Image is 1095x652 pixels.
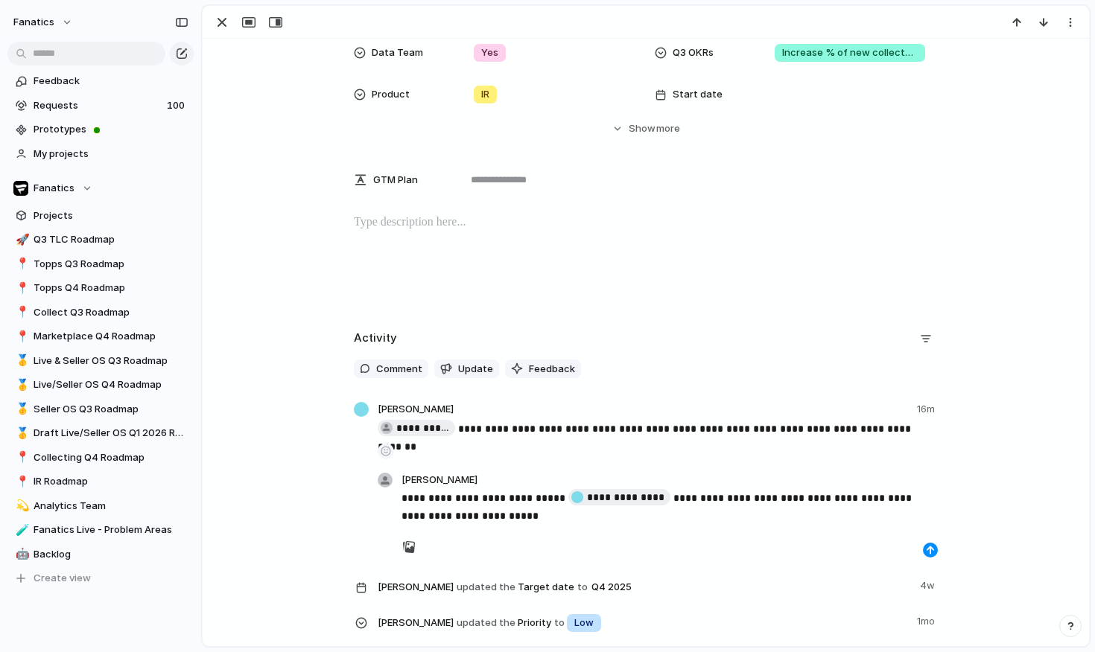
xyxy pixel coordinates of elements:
[7,422,194,444] a: 🥇Draft Live/Seller OS Q1 2026 Roadmap
[7,519,194,541] a: 🧪Fanatics Live - Problem Areas
[34,74,188,89] span: Feedback
[16,522,26,539] div: 🧪
[373,173,418,188] span: GTM Plan
[13,522,28,537] button: 🧪
[7,470,194,493] a: 📍IR Roadmap
[13,329,28,344] button: 📍
[34,450,188,465] span: Collecting Q4 Roadmap
[34,305,188,320] span: Collect Q3 Roadmap
[920,575,938,593] span: 4w
[378,575,911,598] span: Target date
[7,301,194,324] a: 📍Collect Q3 Roadmap
[917,611,938,629] span: 1mo
[7,177,194,199] button: Fanatics
[34,426,188,441] span: Draft Live/Seller OS Q1 2026 Roadmap
[656,121,680,136] span: more
[554,616,565,630] span: to
[34,522,188,537] span: Fanatics Live - Problem Areas
[16,473,26,490] div: 📍
[34,547,188,562] span: Backlog
[457,616,515,630] span: updated the
[13,450,28,465] button: 📍
[458,362,493,377] span: Update
[16,449,26,466] div: 📍
[7,10,80,34] button: fanatics
[13,257,28,272] button: 📍
[917,402,938,417] span: 16m
[34,147,188,162] span: My projects
[7,118,194,141] a: Prototypes
[378,616,454,630] span: [PERSON_NAME]
[7,350,194,372] a: 🥇Live & Seller OS Q3 Roadmap
[13,15,54,30] span: fanatics
[354,115,938,142] button: Showmore
[34,377,188,392] span: Live/Seller OS Q4 Roadmap
[376,362,422,377] span: Comment
[16,255,26,272] div: 📍
[372,87,410,102] span: Product
[7,228,194,251] a: 🚀Q3 TLC Roadmap
[13,474,28,489] button: 📍
[13,281,28,295] button: 📍
[7,277,194,299] a: 📍Topps Q4 Roadmap
[481,87,489,102] span: IR
[629,121,656,136] span: Show
[34,232,188,247] span: Q3 TLC Roadmap
[34,354,188,368] span: Live & Seller OS Q3 Roadmap
[34,257,188,272] span: Topps Q3 Roadmap
[588,578,635,596] span: Q4 2025
[16,425,26,442] div: 🥇
[7,398,194,421] div: 🥇Seller OS Q3 Roadmap
[34,329,188,344] span: Marketplace Q4 Roadmap
[372,45,423,60] span: Data Team
[354,359,428,379] button: Comment
[7,447,194,469] a: 📍Collecting Q4 Roadmap
[673,87,723,102] span: Start date
[13,426,28,441] button: 🥇
[354,330,397,347] h2: Activity
[16,328,26,345] div: 📍
[577,580,588,595] span: to
[7,205,194,227] a: Projects
[13,305,28,320] button: 📍
[13,377,28,392] button: 🥇
[401,473,477,489] span: [PERSON_NAME]
[34,571,91,586] span: Create view
[34,181,74,196] span: Fanatics
[7,143,194,165] a: My projects
[7,374,194,396] a: 🥇Live/Seller OS Q4 Roadmap
[16,377,26,394] div: 🥇
[16,231,26,249] div: 🚀
[7,325,194,348] a: 📍Marketplace Q4 Roadmap
[16,546,26,563] div: 🤖
[7,567,194,589] button: Create view
[16,497,26,514] div: 💫
[7,253,194,275] a: 📍Topps Q3 Roadmap
[16,280,26,297] div: 📍
[378,580,454,595] span: [PERSON_NAME]
[34,122,188,137] span: Prototypes
[574,616,594,630] span: Low
[7,543,194,566] a: 🤖Backlog
[13,354,28,368] button: 🥇
[673,45,714,60] span: Q3 OKRs
[481,45,498,60] span: Yes
[378,402,454,417] span: [PERSON_NAME]
[505,359,581,379] button: Feedback
[167,98,188,113] span: 100
[16,400,26,418] div: 🥇
[13,547,28,562] button: 🤖
[457,580,515,595] span: updated the
[34,474,188,489] span: IR Roadmap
